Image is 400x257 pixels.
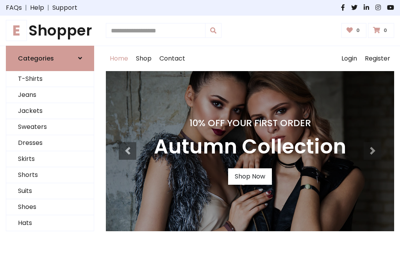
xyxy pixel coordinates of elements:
a: Contact [155,46,189,71]
h4: 10% Off Your First Order [154,118,346,128]
h1: Shopper [6,22,94,39]
a: T-Shirts [6,71,94,87]
a: 0 [341,23,367,38]
a: FAQs [6,3,22,12]
span: E [6,20,27,41]
a: Jackets [6,103,94,119]
a: Login [337,46,361,71]
a: Hats [6,215,94,231]
a: Home [106,46,132,71]
span: | [22,3,30,12]
a: Shop Now [228,168,272,185]
a: Register [361,46,394,71]
a: Dresses [6,135,94,151]
h6: Categories [18,55,54,62]
a: Shoes [6,199,94,215]
a: Jeans [6,87,94,103]
span: | [44,3,52,12]
a: 0 [368,23,394,38]
a: Help [30,3,44,12]
span: 0 [382,27,389,34]
a: EShopper [6,22,94,39]
span: 0 [354,27,362,34]
a: Skirts [6,151,94,167]
a: Support [52,3,77,12]
a: Shorts [6,167,94,183]
a: Suits [6,183,94,199]
a: Shop [132,46,155,71]
a: Sweaters [6,119,94,135]
h3: Autumn Collection [154,135,346,159]
a: Categories [6,46,94,71]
